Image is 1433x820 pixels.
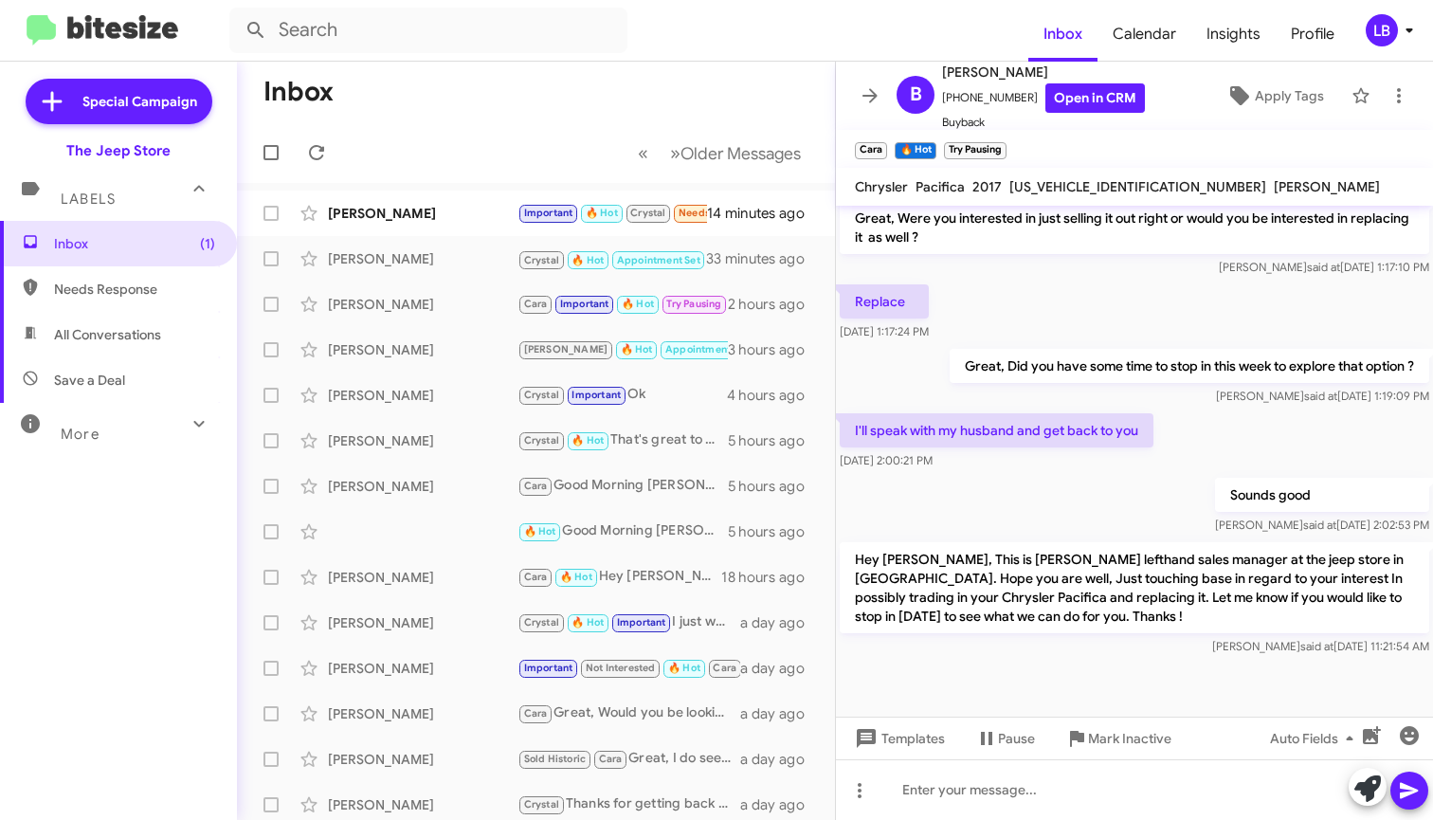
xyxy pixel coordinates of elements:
[670,141,680,165] span: »
[942,61,1145,83] span: [PERSON_NAME]
[517,246,706,270] div: Inbound Call
[1270,721,1361,756] span: Auto Fields
[82,92,197,111] span: Special Campaign
[916,178,965,195] span: Pacifica
[524,798,559,811] span: Crystal
[840,284,929,319] p: Replace
[1255,79,1324,113] span: Apply Tags
[54,371,125,390] span: Save a Deal
[328,249,517,268] div: [PERSON_NAME]
[1215,518,1429,532] span: [PERSON_NAME] [DATE] 2:02:53 PM
[622,298,654,310] span: 🔥 Hot
[1255,721,1376,756] button: Auto Fields
[517,293,728,315] div: Alright
[659,134,812,173] button: Next
[328,431,517,450] div: [PERSON_NAME]
[200,234,215,253] span: (1)
[713,662,736,674] span: Cara
[524,480,548,492] span: Cara
[1028,7,1097,62] a: Inbox
[517,566,721,588] div: Hey [PERSON_NAME]. Thanks for getting back to me. What day this week works for a visit to have my...
[836,721,960,756] button: Templates
[944,142,1007,159] small: Try Pausing
[840,413,1153,447] p: I'll speak with my husband and get back to you
[668,662,700,674] span: 🔥 Hot
[740,704,820,723] div: a day ago
[328,795,517,814] div: [PERSON_NAME]
[61,426,100,443] span: More
[630,207,665,219] span: Crystal
[895,142,935,159] small: 🔥 Hot
[851,721,945,756] span: Templates
[621,343,653,355] span: 🔥 Hot
[1088,721,1171,756] span: Mark Inactive
[840,542,1429,633] p: Hey [PERSON_NAME], This is [PERSON_NAME] lefthand sales manager at the jeep store in [GEOGRAPHIC_...
[517,611,740,633] div: I just want to make sure we aren't wasting your time if you are going to be upside down.
[560,298,609,310] span: Important
[328,477,517,496] div: [PERSON_NAME]
[855,142,887,159] small: Cara
[727,386,820,405] div: 4 hours ago
[571,434,604,446] span: 🔥 Hot
[571,616,604,629] span: 🔥 Hot
[740,659,820,678] div: a day ago
[942,83,1145,113] span: [PHONE_NUMBER]
[517,657,740,679] div: Not a problem, If you change your mind feel free to reach out. Thank you [PERSON_NAME] !
[998,721,1035,756] span: Pause
[1366,14,1398,46] div: LB
[524,389,559,401] span: Crystal
[740,613,820,632] div: a day ago
[1303,518,1336,532] span: said at
[910,80,922,110] span: B
[61,191,116,208] span: Labels
[524,343,608,355] span: [PERSON_NAME]
[1274,178,1380,195] span: [PERSON_NAME]
[517,338,728,360] div: Not a problem [PERSON_NAME] we appreciate the update. When would you like to reschedule?
[571,254,604,266] span: 🔥 Hot
[728,477,820,496] div: 5 hours ago
[680,143,801,164] span: Older Messages
[54,234,215,253] span: Inbox
[1191,7,1276,62] span: Insights
[617,616,666,629] span: Important
[706,249,820,268] div: 33 minutes ago
[1215,478,1429,512] p: Sounds good
[560,571,592,583] span: 🔥 Hot
[740,750,820,769] div: a day ago
[1304,389,1337,403] span: said at
[524,616,559,629] span: Crystal
[626,134,660,173] button: Previous
[840,324,929,338] span: [DATE] 1:17:24 PM
[1350,14,1412,46] button: LB
[54,280,215,299] span: Needs Response
[599,753,623,765] span: Cara
[328,568,517,587] div: [PERSON_NAME]
[666,298,721,310] span: Try Pausing
[54,325,161,344] span: All Conversations
[586,207,618,219] span: 🔥 Hot
[524,207,573,219] span: Important
[1206,79,1342,113] button: Apply Tags
[524,753,587,765] span: Sold Historic
[679,207,759,219] span: Needs Response
[66,141,171,160] div: The Jeep Store
[1216,389,1429,403] span: [PERSON_NAME] [DATE] 1:19:09 PM
[328,750,517,769] div: [PERSON_NAME]
[728,295,820,314] div: 2 hours ago
[524,525,556,538] span: 🔥 Hot
[1276,7,1350,62] span: Profile
[571,389,621,401] span: Important
[840,201,1429,254] p: Great, Were you interested in just selling it out right or would you be interested in replacing i...
[617,254,700,266] span: Appointment Set
[229,8,627,53] input: Search
[1307,260,1340,274] span: said at
[728,431,820,450] div: 5 hours ago
[665,343,749,355] span: Appointment Set
[1300,639,1333,653] span: said at
[728,340,820,359] div: 3 hours ago
[1045,83,1145,113] a: Open in CRM
[728,522,820,541] div: 5 hours ago
[721,568,820,587] div: 18 hours ago
[1097,7,1191,62] a: Calendar
[517,793,740,815] div: Thanks for getting back to me. What day this week works for a visit to have my used car manager, ...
